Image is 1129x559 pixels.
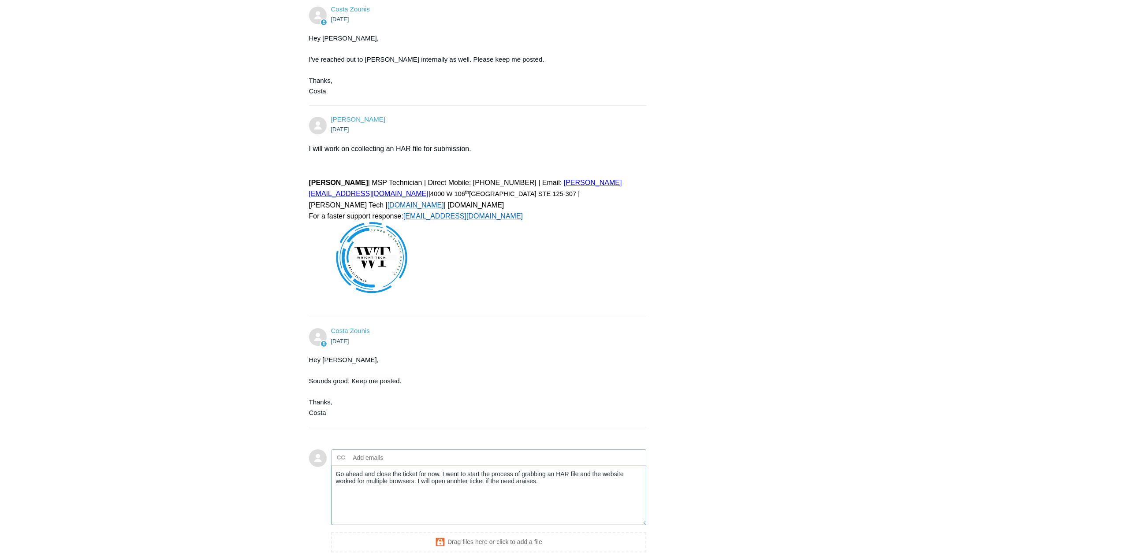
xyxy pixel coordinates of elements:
[331,115,385,123] span: Aaron aaron
[388,201,444,209] a: [DOMAIN_NAME]
[430,190,580,197] span: 4000 W 106 [GEOGRAPHIC_DATA] STE 125-307 |
[331,126,349,133] time: 09/17/2025, 13:28
[331,466,647,525] textarea: Add your reply
[309,33,638,96] div: Hey [PERSON_NAME], I've reached out to [PERSON_NAME] internally as well. Please keep me posted. T...
[465,189,469,195] sup: th
[331,338,349,344] time: 09/17/2025, 14:57
[309,179,368,186] span: [PERSON_NAME]
[331,5,370,13] a: Costa Zounis
[403,212,523,220] a: [EMAIL_ADDRESS][DOMAIN_NAME]
[444,201,504,209] span: | [DOMAIN_NAME]
[309,143,638,155] p: I will work on ccollecting an HAR file for submission.
[337,451,345,464] label: CC
[309,212,403,220] span: For a faster support response:
[309,355,638,418] div: Hey [PERSON_NAME], Sounds good. Keep me posted. Thanks, Costa
[331,16,349,22] time: 09/15/2025, 12:03
[331,115,385,123] a: [PERSON_NAME]
[309,201,388,209] span: [PERSON_NAME] Tech |
[350,451,444,464] input: Add emails
[331,327,370,334] a: Costa Zounis
[309,179,622,198] span: | MSP Technician | Direct Mobile: [PHONE_NUMBER] | Email: |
